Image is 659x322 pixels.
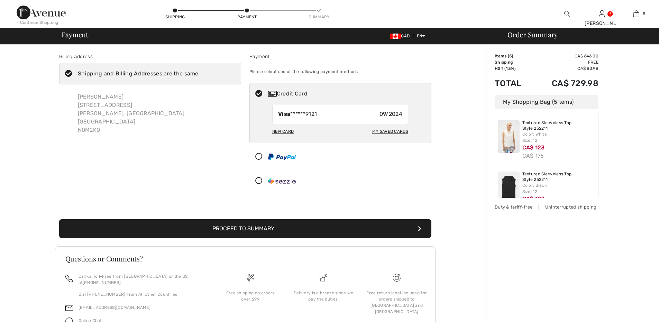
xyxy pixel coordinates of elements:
[249,63,431,80] div: Please select one of the following payment methods
[247,274,254,282] img: Free shipping on orders over $99
[495,59,532,65] td: Shipping
[237,14,257,20] div: Payment
[268,91,277,97] img: Credit Card
[379,110,402,118] span: 09/2024
[522,153,544,159] s: CA$ 175
[278,111,290,117] strong: Visa
[532,59,598,65] td: Free
[643,11,645,17] span: 5
[292,290,355,302] div: Delivery is a breeze since we pay the duties!
[522,144,545,151] span: CA$ 123
[65,255,425,262] h3: Questions or Comments?
[65,304,73,312] img: email
[417,34,425,38] span: EN
[532,72,598,95] td: CA$ 729.98
[495,72,532,95] td: Total
[79,291,205,297] p: Dial [PHONE_NUMBER] From All Other Countries
[78,70,199,78] div: Shipping and Billing Addresses are the same
[495,53,532,59] td: Items ( )
[554,99,557,105] span: 5
[498,120,520,153] img: Textured Sleeveless Top Style 252211
[165,14,185,20] div: Shipping
[495,204,598,210] div: Duty & tariff-free | Uninterrupted shipping
[390,34,401,39] img: Canadian Dollar
[372,126,408,137] div: My Saved Cards
[268,178,296,185] img: Sezzle
[272,126,294,137] div: New Card
[509,54,512,58] span: 5
[564,10,570,18] img: search the website
[268,90,427,98] div: Credit Card
[79,273,205,286] p: Call us Toll-Free from [GEOGRAPHIC_DATA] or the US at
[599,10,605,18] img: My Info
[320,274,327,282] img: Delivery is a breeze since we pay the duties!
[17,6,66,19] img: 1ère Avenue
[619,10,653,18] a: 5
[522,195,545,202] span: CA$ 123
[522,172,596,182] a: Textured Sleeveless Top Style 252211
[268,154,296,160] img: PayPal
[499,31,655,38] div: Order Summary
[17,19,58,26] div: < Continue Shopping
[249,53,431,60] div: Payment
[72,87,241,140] div: [PERSON_NAME] [STREET_ADDRESS] [PERSON_NAME], [GEOGRAPHIC_DATA], [GEOGRAPHIC_DATA] N0M2K0
[79,305,150,310] a: [EMAIL_ADDRESS][DOMAIN_NAME]
[585,20,619,27] div: [PERSON_NAME]
[309,14,329,20] div: Summary
[393,274,401,282] img: Free shipping on orders over $99
[633,10,639,18] img: My Bag
[59,219,431,238] button: Proceed to Summary
[532,53,598,59] td: CA$ 646.00
[495,95,598,109] div: My Shopping Bag ( Items)
[498,172,520,204] img: Textured Sleeveless Top Style 252211
[366,290,428,315] div: Free return label included for orders shipped to [GEOGRAPHIC_DATA] and [GEOGRAPHIC_DATA]
[599,10,605,17] a: Sign In
[522,182,596,195] div: Color: Black Size: 12
[65,275,73,282] img: call
[522,120,596,131] a: Textured Sleeveless Top Style 252211
[522,131,596,144] div: Color: White Size: 12
[390,34,412,38] span: CAD
[532,65,598,72] td: CA$ 83.98
[62,31,88,38] span: Payment
[83,280,121,285] a: [PHONE_NUMBER]
[59,53,241,60] div: Billing Address
[219,290,282,302] div: Free shipping on orders over $99
[495,65,532,72] td: HST (13%)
